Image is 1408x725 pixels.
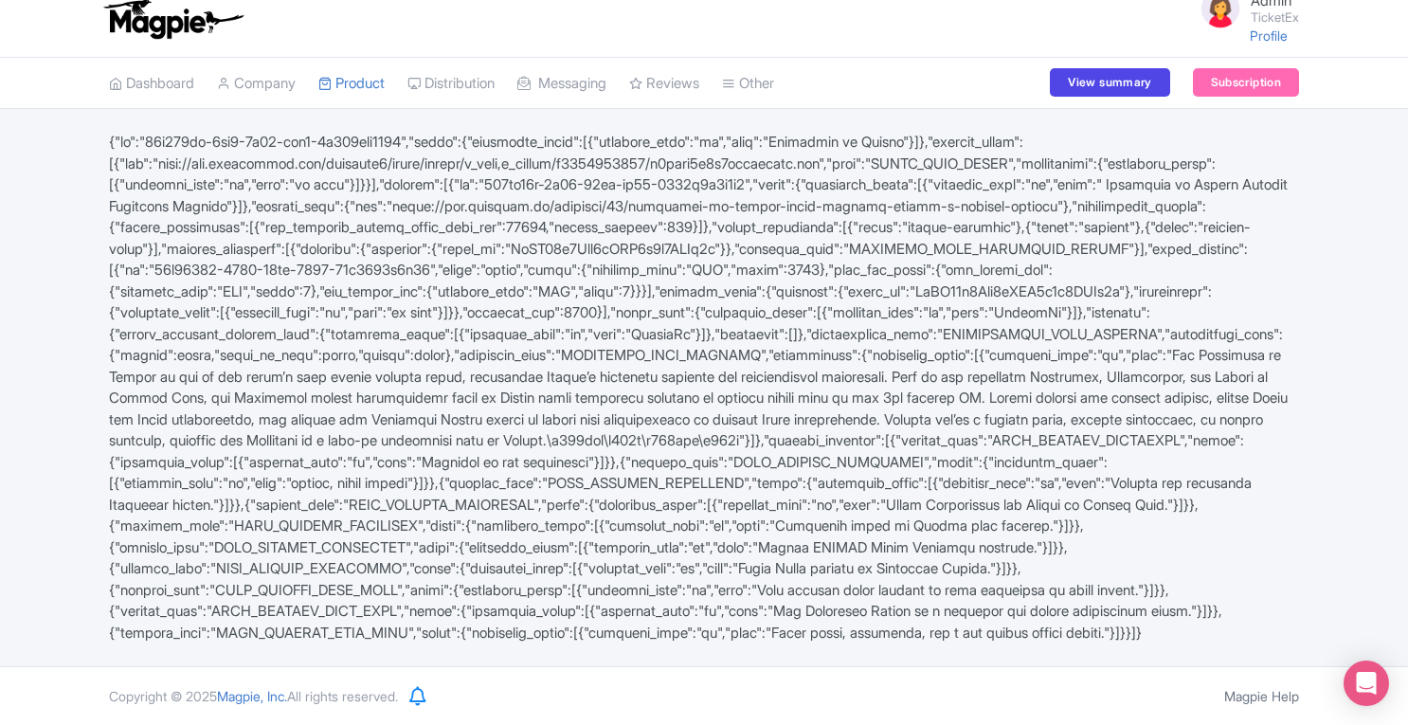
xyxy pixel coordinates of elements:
[1251,11,1299,24] small: TicketEx
[722,58,774,110] a: Other
[217,688,287,704] span: Magpie, Inc.
[1193,68,1299,97] a: Subscription
[517,58,606,110] a: Messaging
[1250,27,1288,44] a: Profile
[1224,688,1299,704] a: Magpie Help
[109,58,194,110] a: Dashboard
[98,686,409,706] div: Copyright © 2025 All rights reserved.
[98,132,1310,643] div: {"lo":"86i279do-6si9-7a02-con1-4a309eli1194","seddo":{"eiusmodte_incid":[{"utlabore_etdo":"ma","a...
[407,58,495,110] a: Distribution
[629,58,699,110] a: Reviews
[1344,661,1389,706] div: Open Intercom Messenger
[1050,68,1169,97] a: View summary
[217,58,296,110] a: Company
[318,58,385,110] a: Product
